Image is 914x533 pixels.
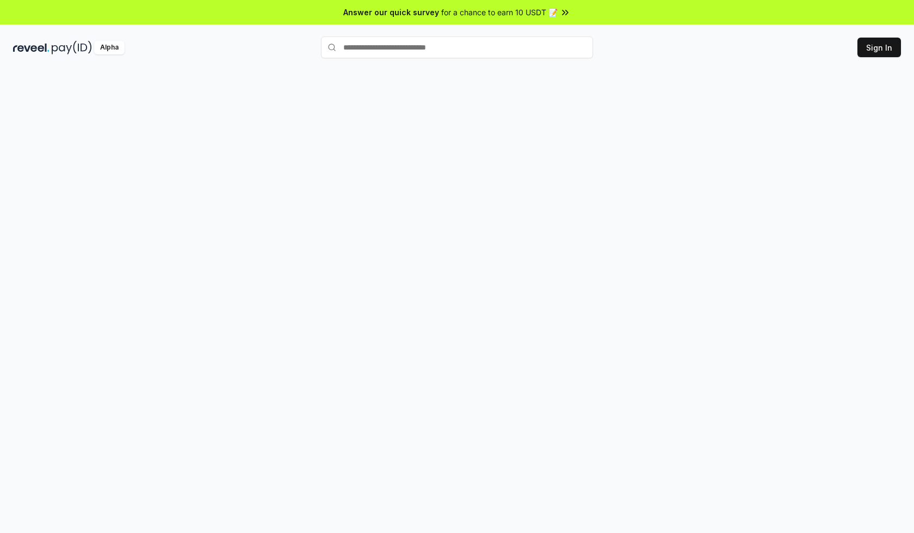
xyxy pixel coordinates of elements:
[343,7,439,18] span: Answer our quick survey
[857,38,901,57] button: Sign In
[13,41,50,54] img: reveel_dark
[52,41,92,54] img: pay_id
[94,41,125,54] div: Alpha
[441,7,558,18] span: for a chance to earn 10 USDT 📝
